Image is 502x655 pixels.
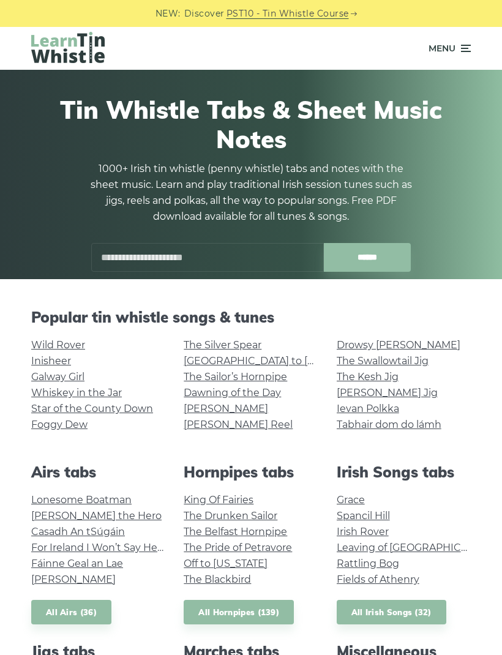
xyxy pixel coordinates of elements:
a: [GEOGRAPHIC_DATA] to [GEOGRAPHIC_DATA] [184,355,410,367]
a: The Swallowtail Jig [337,355,429,367]
a: The Belfast Hornpipe [184,526,287,537]
h1: Tin Whistle Tabs & Sheet Music Notes [31,95,471,154]
h2: Popular tin whistle songs & tunes [31,309,471,326]
a: [PERSON_NAME] Jig [337,387,438,399]
a: Off to [US_STATE] [184,558,268,569]
a: King Of Fairies [184,494,253,506]
p: 1000+ Irish tin whistle (penny whistle) tabs and notes with the sheet music. Learn and play tradi... [86,161,416,225]
a: Grace [337,494,365,506]
span: Menu [429,33,455,64]
a: Dawning of the Day [184,387,281,399]
a: For Ireland I Won’t Say Her Name [31,542,193,553]
a: The Silver Spear [184,339,261,351]
a: Whiskey in the Jar [31,387,122,399]
a: Lonesome Boatman [31,494,132,506]
a: Drowsy [PERSON_NAME] [337,339,460,351]
a: The Sailor’s Hornpipe [184,371,287,383]
a: [PERSON_NAME] [184,403,268,414]
a: Fáinne Geal an Lae [31,558,123,569]
a: All Airs (36) [31,600,111,625]
a: Foggy Dew [31,419,88,430]
h2: Irish Songs tabs [337,463,471,481]
a: Fields of Athenry [337,574,419,585]
a: [PERSON_NAME] [31,574,116,585]
a: Rattling Bog [337,558,399,569]
a: [PERSON_NAME] Reel [184,419,293,430]
a: The Drunken Sailor [184,510,277,522]
img: LearnTinWhistle.com [31,32,105,63]
a: Spancil Hill [337,510,390,522]
a: [PERSON_NAME] the Hero [31,510,162,522]
a: All Hornpipes (139) [184,600,294,625]
h2: Hornpipes tabs [184,463,318,481]
a: The Blackbird [184,574,251,585]
a: All Irish Songs (32) [337,600,446,625]
a: Tabhair dom do lámh [337,419,441,430]
a: The Kesh Jig [337,371,399,383]
a: Irish Rover [337,526,389,537]
a: Galway Girl [31,371,84,383]
a: Leaving of [GEOGRAPHIC_DATA] [337,542,495,553]
a: Ievan Polkka [337,403,399,414]
a: Inisheer [31,355,71,367]
h2: Airs tabs [31,463,165,481]
a: Star of the County Down [31,403,153,414]
a: The Pride of Petravore [184,542,292,553]
a: Casadh An tSúgáin [31,526,125,537]
a: Wild Rover [31,339,85,351]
